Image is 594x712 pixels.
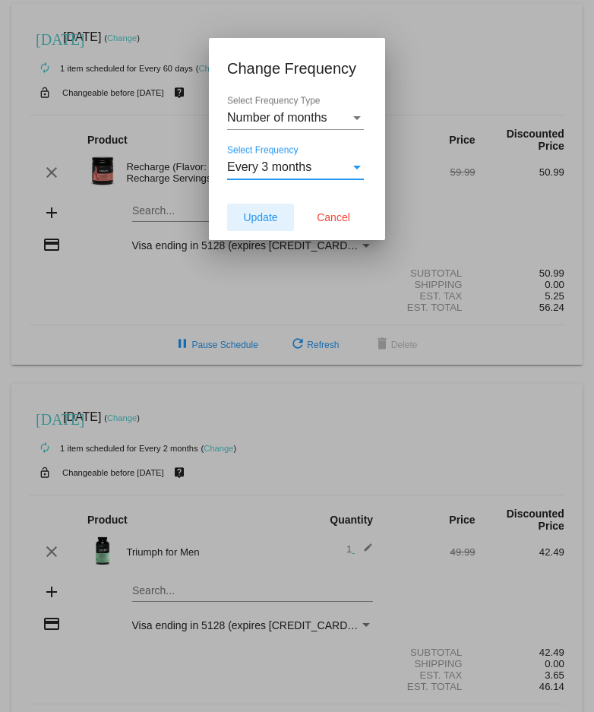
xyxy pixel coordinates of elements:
span: Every 3 months [227,160,311,173]
button: Cancel [300,204,367,231]
span: Cancel [317,211,350,223]
h1: Change Frequency [227,56,367,81]
button: Update [227,204,294,231]
mat-select: Select Frequency [227,160,364,174]
span: Number of months [227,111,327,124]
mat-select: Select Frequency Type [227,111,364,125]
span: Update [243,211,277,223]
